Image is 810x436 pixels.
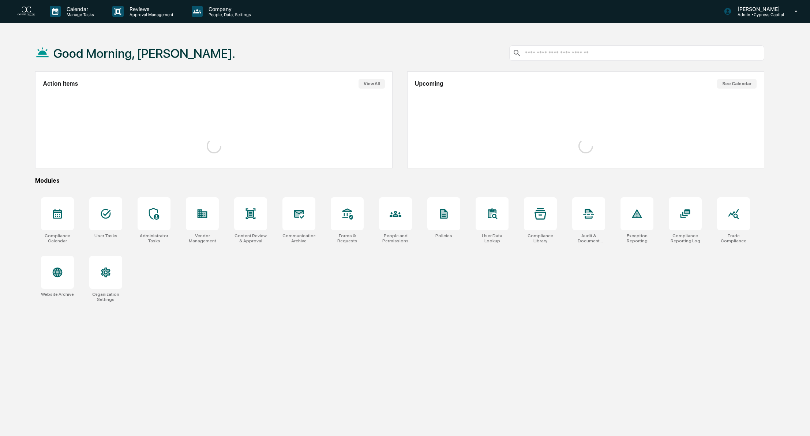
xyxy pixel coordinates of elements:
[359,79,385,89] button: View All
[524,233,557,243] div: Compliance Library
[476,233,509,243] div: User Data Lookup
[124,6,177,12] p: Reviews
[331,233,364,243] div: Forms & Requests
[203,12,255,17] p: People, Data, Settings
[379,233,412,243] div: People and Permissions
[138,233,170,243] div: Administrator Tasks
[41,233,74,243] div: Compliance Calendar
[61,6,98,12] p: Calendar
[669,233,702,243] div: Compliance Reporting Log
[61,12,98,17] p: Manage Tasks
[415,81,443,87] h2: Upcoming
[35,177,764,184] div: Modules
[186,233,219,243] div: Vendor Management
[124,12,177,17] p: Approval Management
[53,46,235,61] h1: Good Morning, [PERSON_NAME].
[717,79,757,89] button: See Calendar
[234,233,267,243] div: Content Review & Approval
[732,6,784,12] p: [PERSON_NAME]
[94,233,117,238] div: User Tasks
[435,233,452,238] div: Policies
[18,7,35,16] img: logo
[43,81,78,87] h2: Action Items
[717,233,750,243] div: Trade Compliance
[89,292,122,302] div: Organization Settings
[203,6,255,12] p: Company
[41,292,74,297] div: Website Archive
[620,233,653,243] div: Exception Reporting
[732,12,784,17] p: Admin • Cypress Capital
[572,233,605,243] div: Audit & Document Logs
[282,233,315,243] div: Communications Archive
